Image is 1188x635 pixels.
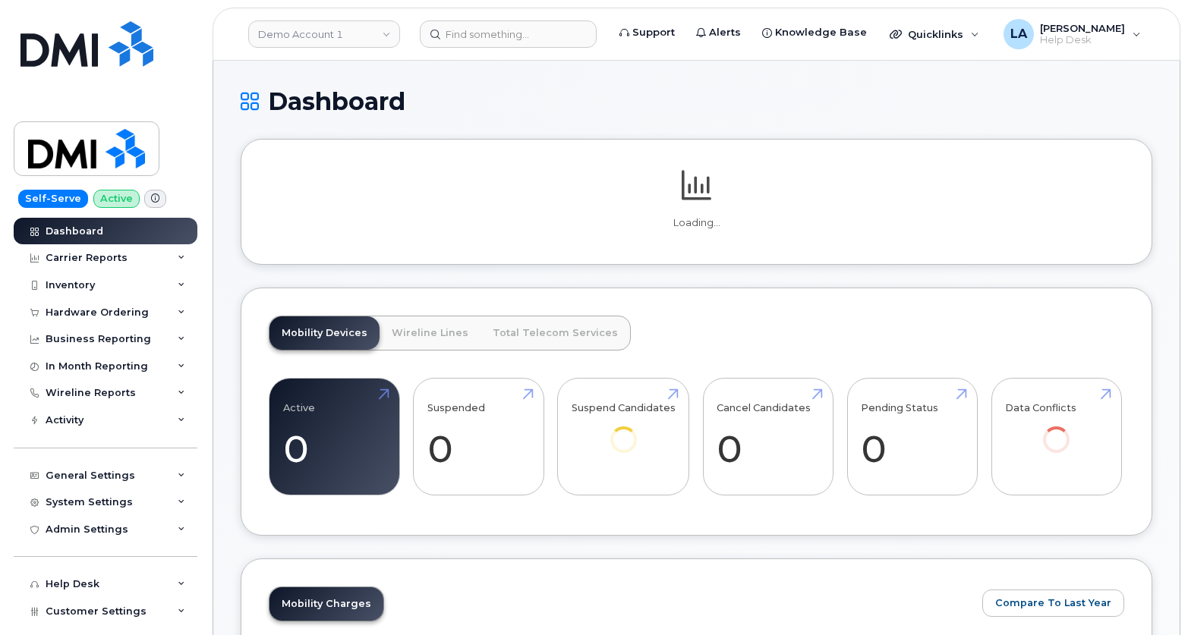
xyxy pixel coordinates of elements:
[717,387,819,487] a: Cancel Candidates 0
[1005,387,1108,474] a: Data Conflicts
[982,589,1124,617] button: Compare To Last Year
[283,387,386,487] a: Active 0
[380,316,481,350] a: Wireline Lines
[427,387,530,487] a: Suspended 0
[241,88,1152,115] h1: Dashboard
[269,216,1124,230] p: Loading...
[995,596,1111,610] span: Compare To Last Year
[572,387,676,474] a: Suspend Candidates
[861,387,963,487] a: Pending Status 0
[269,587,383,621] a: Mobility Charges
[269,316,380,350] a: Mobility Devices
[481,316,630,350] a: Total Telecom Services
